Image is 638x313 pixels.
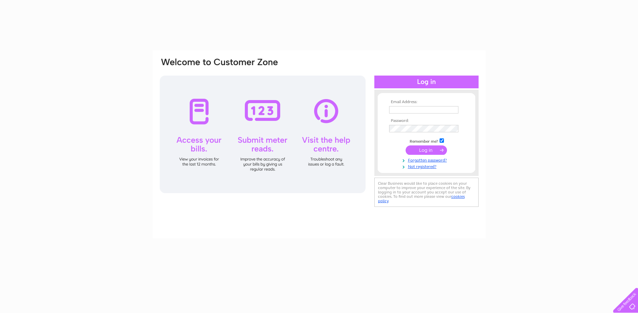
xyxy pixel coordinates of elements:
[387,100,465,104] th: Email Address:
[387,137,465,144] td: Remember me?
[387,119,465,123] th: Password:
[389,163,465,169] a: Not registered?
[378,194,465,203] a: cookies policy
[389,156,465,163] a: Forgotten password?
[374,178,479,207] div: Clear Business would like to place cookies on your computer to improve your experience of the sit...
[406,145,447,155] input: Submit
